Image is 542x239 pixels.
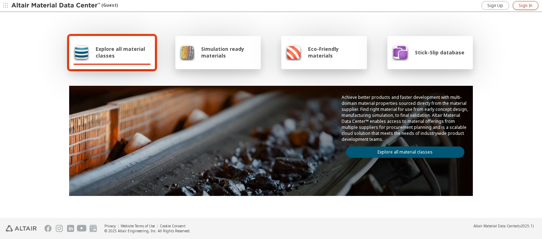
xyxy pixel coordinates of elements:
div: (v2025.1) [474,223,534,228]
img: Stick-Slip database [392,44,409,61]
img: Altair Engineering [6,225,37,232]
div: (Guest) [11,2,118,9]
span: Eco-Friendly materials [308,46,362,59]
span: Altair Material Data Center [474,223,518,228]
span: Explore all material classes [96,46,151,59]
img: Simulation ready materials [180,44,195,61]
span: Simulation ready materials [201,46,257,59]
img: Altair Material Data Center [11,2,101,9]
a: Privacy [104,223,116,228]
a: Cookie Consent [160,223,186,228]
div: © 2025 Altair Engineering, Inc. All Rights Reserved. [104,228,191,233]
span: Sign Up [487,3,503,8]
a: Sign Up [481,1,509,10]
a: Explore all material classes [346,147,464,158]
span: Sign In [519,3,532,8]
span: Stick-Slip database [415,49,464,56]
p: Achieve better products and faster development with multi-domain material properties sourced dire... [342,94,469,142]
a: Sign In [513,1,538,10]
img: Explore all material classes [73,44,89,61]
a: Website Terms of Use [121,223,155,228]
img: Eco-Friendly materials [285,44,302,61]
